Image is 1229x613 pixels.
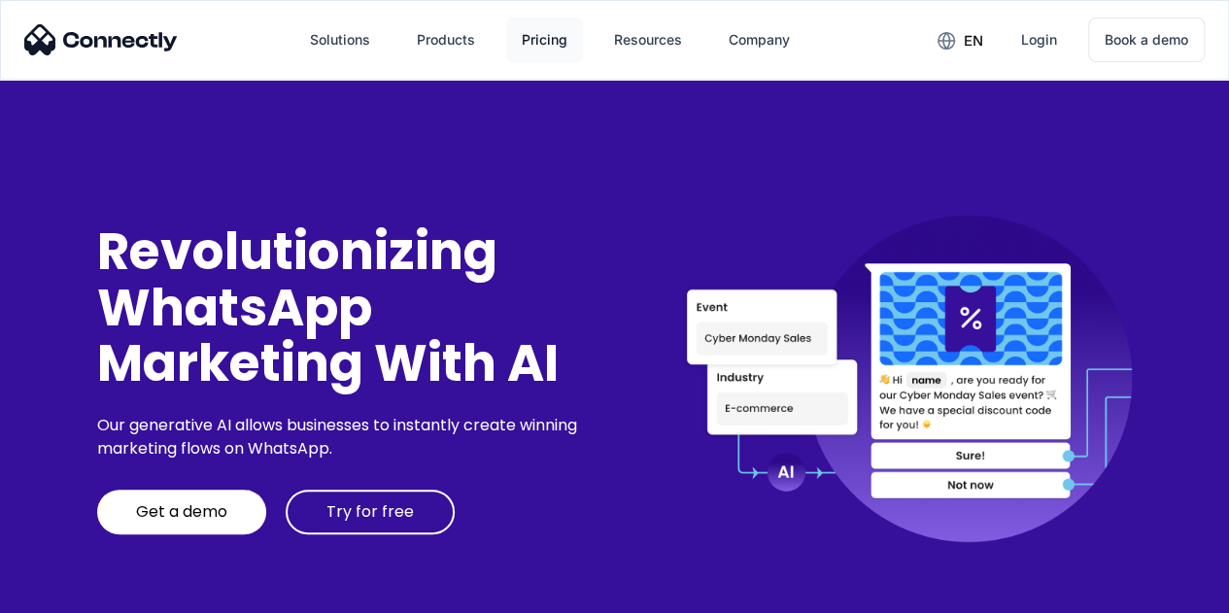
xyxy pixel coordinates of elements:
[97,414,639,460] div: Our generative AI allows businesses to instantly create winning marketing flows on WhatsApp.
[136,502,227,522] div: Get a demo
[1088,17,1205,62] a: Book a demo
[964,27,983,54] div: en
[1006,17,1073,63] a: Login
[294,17,386,63] div: Solutions
[286,490,455,534] a: Try for free
[729,26,790,53] div: Company
[24,24,178,55] img: Connectly Logo
[22,112,65,128] span: English
[97,223,639,391] div: Revolutionizing WhatsApp Marketing With AI
[5,112,17,124] input: English
[417,26,475,53] div: Products
[522,26,567,53] div: Pricing
[598,17,698,63] div: Resources
[506,17,583,63] a: Pricing
[922,25,998,54] div: en
[19,579,117,606] aside: Language selected: English
[39,579,117,606] ul: Language list
[22,164,82,181] span: Português
[401,17,491,63] div: Products
[310,26,370,53] div: Solutions
[326,502,414,522] div: Try for free
[5,138,17,151] input: Español
[97,490,266,534] a: Get a demo
[1021,26,1057,53] div: Login
[713,17,805,63] div: Company
[614,26,682,53] div: Resources
[5,164,17,177] input: Português
[22,138,70,154] span: Español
